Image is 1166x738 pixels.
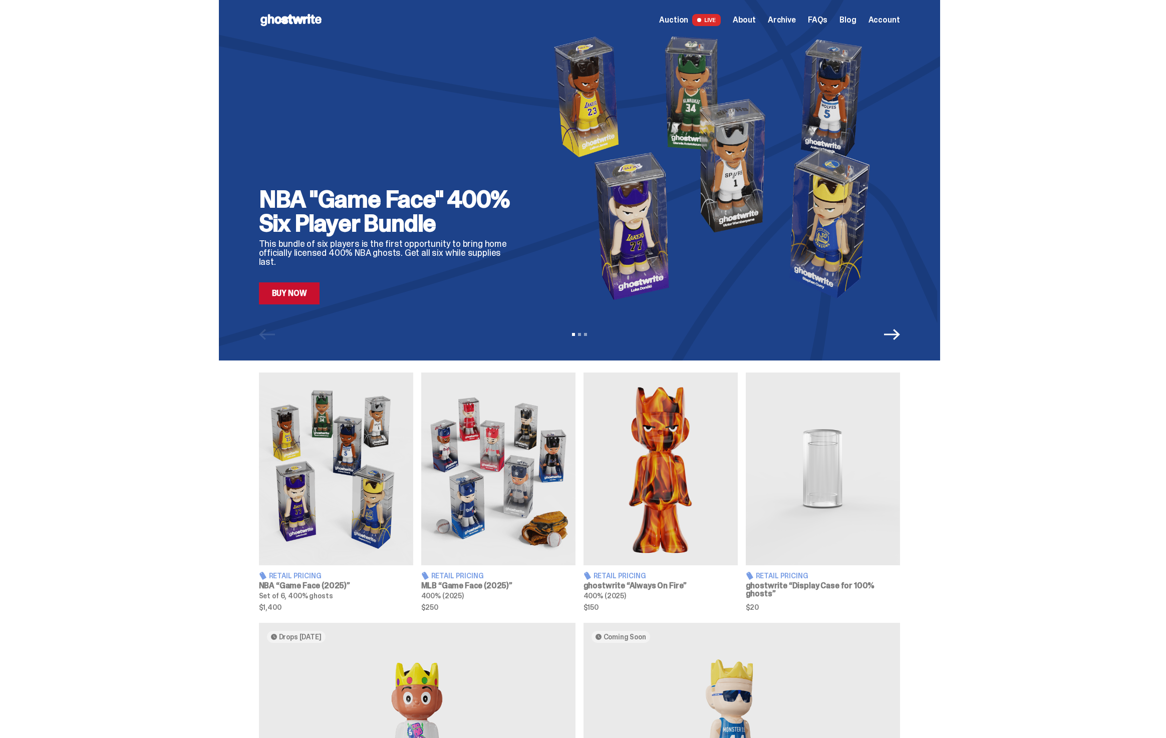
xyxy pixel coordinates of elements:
[884,326,900,342] button: Next
[259,373,413,611] a: Game Face (2025) Retail Pricing
[259,373,413,565] img: Game Face (2025)
[421,604,575,611] span: $250
[659,14,720,26] a: Auction LIVE
[584,373,738,611] a: Always On Fire Retail Pricing
[768,16,796,24] a: Archive
[584,582,738,590] h3: ghostwrite “Always On Fire”
[584,333,587,336] button: View slide 3
[604,633,646,641] span: Coming Soon
[746,604,900,611] span: $20
[279,633,322,641] span: Drops [DATE]
[259,239,519,266] p: This bundle of six players is the first opportunity to bring home officially licensed 400% NBA gh...
[431,572,484,579] span: Retail Pricing
[584,604,738,611] span: $150
[659,16,688,24] span: Auction
[839,16,856,24] a: Blog
[259,604,413,611] span: $1,400
[259,582,413,590] h3: NBA “Game Face (2025)”
[535,31,900,304] img: NBA "Game Face" 400% Six Player Bundle
[421,373,575,565] img: Game Face (2025)
[421,591,464,600] span: 400% (2025)
[578,333,581,336] button: View slide 2
[572,333,575,336] button: View slide 1
[756,572,808,579] span: Retail Pricing
[746,373,900,611] a: Display Case for 100% ghosts Retail Pricing
[421,373,575,611] a: Game Face (2025) Retail Pricing
[594,572,646,579] span: Retail Pricing
[746,582,900,598] h3: ghostwrite “Display Case for 100% ghosts”
[692,14,721,26] span: LIVE
[259,187,519,235] h2: NBA "Game Face" 400% Six Player Bundle
[421,582,575,590] h3: MLB “Game Face (2025)”
[746,373,900,565] img: Display Case for 100% ghosts
[584,591,626,600] span: 400% (2025)
[584,373,738,565] img: Always On Fire
[868,16,900,24] a: Account
[269,572,322,579] span: Retail Pricing
[259,591,333,600] span: Set of 6, 400% ghosts
[259,282,320,304] a: Buy Now
[808,16,827,24] a: FAQs
[733,16,756,24] a: About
